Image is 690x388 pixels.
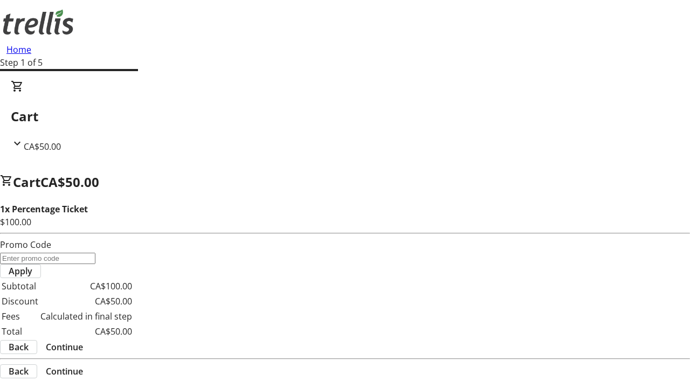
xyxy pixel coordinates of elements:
[24,141,61,153] span: CA$50.00
[11,107,679,126] h2: Cart
[46,365,83,378] span: Continue
[1,294,39,308] td: Discount
[37,341,92,354] button: Continue
[9,341,29,354] span: Back
[40,324,133,338] td: CA$50.00
[11,80,679,153] div: CartCA$50.00
[1,324,39,338] td: Total
[40,294,133,308] td: CA$50.00
[40,173,99,191] span: CA$50.00
[40,309,133,323] td: Calculated in final step
[1,279,39,293] td: Subtotal
[37,365,92,378] button: Continue
[9,365,29,378] span: Back
[46,341,83,354] span: Continue
[1,309,39,323] td: Fees
[40,279,133,293] td: CA$100.00
[13,173,40,191] span: Cart
[9,265,32,278] span: Apply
